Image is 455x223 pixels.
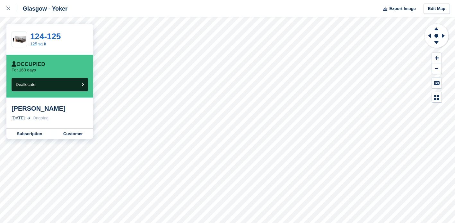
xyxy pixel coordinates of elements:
[432,92,442,103] button: Map Legend
[432,53,442,63] button: Zoom In
[30,42,46,46] a: 125 sq ft
[12,34,27,45] img: 125-sqft-unit.jpg
[12,68,36,73] p: For 163 days
[6,129,53,139] a: Subscription
[432,78,442,88] button: Keyboard Shortcuts
[27,117,30,119] img: arrow-right-light-icn-cde0832a797a2874e46488d9cf13f60e5c3a73dbe684e267c42b8395dfbc2abf.svg
[12,105,88,112] div: [PERSON_NAME]
[432,63,442,74] button: Zoom Out
[12,115,25,121] div: [DATE]
[53,129,93,139] a: Customer
[30,32,61,41] a: 124-125
[389,5,416,12] span: Export Image
[16,82,35,87] span: Deallocate
[33,115,48,121] div: Ongoing
[424,4,450,14] a: Edit Map
[12,78,88,91] button: Deallocate
[17,5,67,13] div: Glasgow - Yoker
[379,4,416,14] button: Export Image
[12,61,45,68] div: Occupied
